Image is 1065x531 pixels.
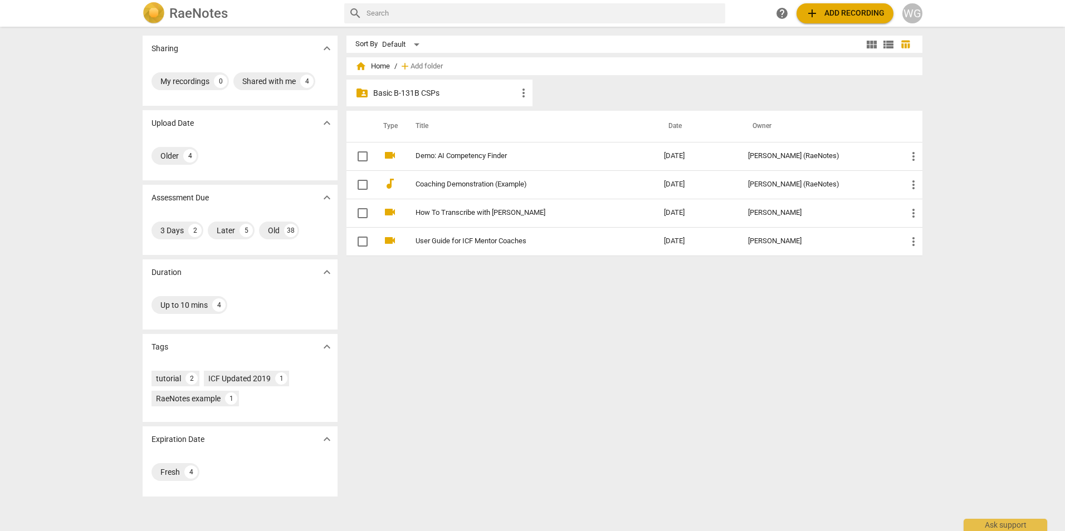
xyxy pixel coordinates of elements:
span: videocam [383,234,397,247]
a: Help [772,3,792,23]
th: Title [402,111,655,142]
span: videocam [383,149,397,162]
p: Sharing [152,43,178,55]
a: How To Transcribe with [PERSON_NAME] [416,209,624,217]
div: 2 [188,224,202,237]
div: Ask support [964,519,1047,531]
div: Older [160,150,179,161]
span: folder_shared [355,86,369,100]
p: Tags [152,341,168,353]
span: Add folder [411,62,443,71]
div: Default [382,36,423,53]
p: Upload Date [152,117,194,129]
div: [PERSON_NAME] [748,209,889,217]
span: more_vert [517,86,530,100]
div: 4 [212,298,226,312]
span: view_module [865,38,878,51]
span: expand_more [320,42,334,55]
div: Fresh [160,466,180,478]
button: Upload [797,3,893,23]
p: Duration [152,267,182,278]
div: 38 [284,224,297,237]
span: table_chart [900,39,911,50]
span: add [399,61,411,72]
span: more_vert [907,178,920,191]
span: Add recording [805,7,885,20]
span: more_vert [907,235,920,248]
span: view_list [882,38,895,51]
div: 4 [184,465,198,479]
span: videocam [383,205,397,219]
div: [PERSON_NAME] [748,237,889,245]
p: Expiration Date [152,434,204,445]
th: Type [374,111,402,142]
td: [DATE] [655,199,739,227]
p: Assessment Due [152,192,209,204]
th: Owner [739,111,898,142]
span: expand_more [320,116,334,130]
span: / [394,62,397,71]
td: [DATE] [655,170,739,199]
div: 4 [300,75,314,88]
div: Old [268,225,280,236]
p: Basic B-131B CSPs [373,87,517,99]
a: LogoRaeNotes [143,2,335,24]
button: Tile view [863,36,880,53]
button: Show more [319,189,335,206]
span: more_vert [907,206,920,220]
div: Up to 10 mins [160,299,208,311]
div: [PERSON_NAME] (RaeNotes) [748,180,889,189]
div: tutorial [156,373,181,384]
span: expand_more [320,265,334,279]
span: expand_more [320,432,334,446]
div: Sort By [355,40,378,48]
td: [DATE] [655,142,739,170]
button: Show more [319,40,335,57]
a: Demo: AI Competency Finder [416,152,624,160]
div: 2 [185,372,198,385]
th: Date [655,111,739,142]
button: Show more [319,431,335,448]
div: Later [217,225,235,236]
div: My recordings [160,76,209,87]
a: Coaching Demonstration (Example) [416,180,624,189]
span: search [349,7,362,20]
span: expand_more [320,191,334,204]
span: Home [355,61,390,72]
img: Logo [143,2,165,24]
div: 0 [214,75,227,88]
a: User Guide for ICF Mentor Coaches [416,237,624,245]
div: RaeNotes example [156,393,221,404]
button: Show more [319,115,335,131]
button: List view [880,36,897,53]
div: 1 [225,392,237,405]
button: Table view [897,36,913,53]
td: [DATE] [655,227,739,255]
span: help [775,7,789,20]
div: 4 [183,149,197,163]
span: expand_more [320,340,334,353]
button: Show more [319,264,335,281]
div: Shared with me [242,76,296,87]
div: ICF Updated 2019 [208,373,271,384]
span: more_vert [907,150,920,163]
div: 1 [275,372,287,385]
span: home [355,61,367,72]
span: add [805,7,819,20]
span: audiotrack [383,177,397,190]
button: Show more [319,338,335,355]
button: WG [902,3,922,23]
div: 5 [240,224,253,237]
div: [PERSON_NAME] (RaeNotes) [748,152,889,160]
div: 3 Days [160,225,184,236]
h2: RaeNotes [169,6,228,21]
input: Search [367,4,721,22]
